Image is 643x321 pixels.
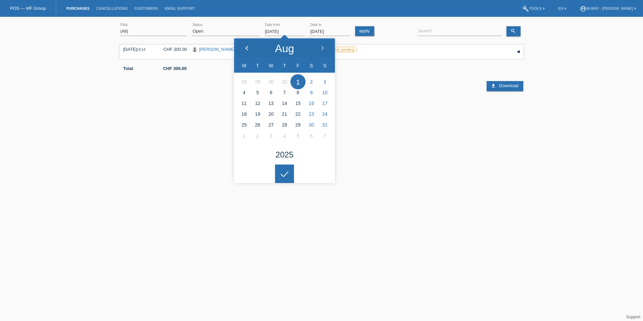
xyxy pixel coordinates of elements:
[63,6,93,10] a: Purchases
[316,47,357,52] label: unconfirmed, pending
[93,6,131,10] a: Cancellations
[626,315,640,319] a: Support
[491,83,496,88] i: download
[275,151,293,159] div: 2025
[522,5,529,12] i: build
[499,83,519,88] span: Download
[506,26,521,36] a: search
[487,81,523,91] a: download Download
[555,6,570,10] a: EN ▾
[137,48,145,51] span: 14:14
[123,66,133,71] b: Total
[513,47,523,57] div: expand/collapse
[576,6,640,10] a: account_circlem-way - [PERSON_NAME] ▾
[355,26,374,36] a: apply
[519,6,548,10] a: buildTools ▾
[199,47,235,52] a: [PERSON_NAME]
[510,28,516,34] i: search
[10,6,46,11] a: POS — MF Group
[163,66,187,71] b: CHF 300.00
[155,47,187,52] div: CHF 300.00
[123,47,150,52] div: [DATE]
[131,6,161,10] a: Customers
[580,5,587,12] i: account_circle
[275,43,294,54] div: Aug
[161,6,198,10] a: Email Support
